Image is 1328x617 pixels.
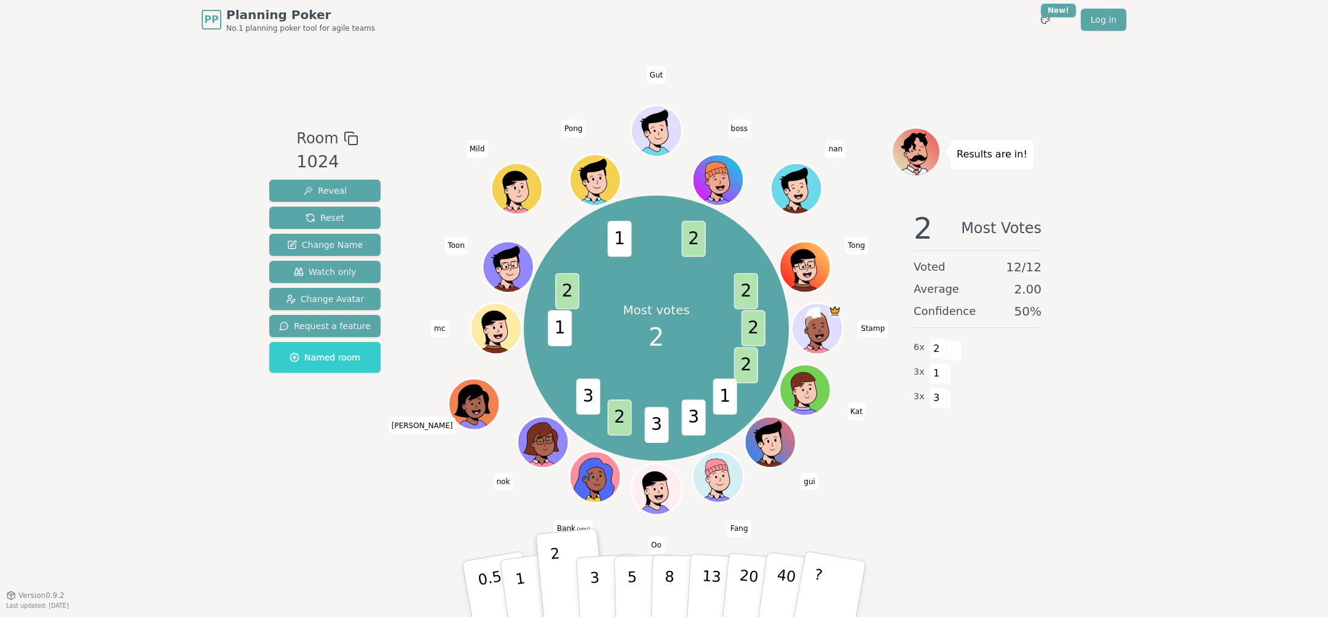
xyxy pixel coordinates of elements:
[269,261,381,283] button: Watch only
[18,591,65,600] span: Version 0.9.2
[647,66,666,83] span: Click to change your name
[733,347,757,383] span: 2
[202,6,375,33] a: PPPlanning PokerNo.1 planning poker tool for agile teams
[727,520,751,537] span: Click to change your name
[800,473,818,490] span: Click to change your name
[930,338,944,359] span: 2
[648,536,665,554] span: Click to change your name
[847,402,866,420] span: Click to change your name
[1014,281,1041,298] span: 2.00
[623,301,690,319] p: Most votes
[575,527,590,532] span: (you)
[204,12,218,27] span: PP
[741,310,765,346] span: 2
[914,213,933,243] span: 2
[826,140,846,157] span: Click to change your name
[306,212,344,224] span: Reset
[845,237,868,254] span: Click to change your name
[294,266,357,278] span: Watch only
[290,351,360,364] span: Named room
[296,149,358,175] div: 1024
[269,180,381,202] button: Reveal
[733,273,757,309] span: 2
[828,305,841,317] span: Stamp is the host
[607,400,631,436] span: 2
[961,213,1041,243] span: Most Votes
[493,473,513,490] span: Click to change your name
[644,407,668,444] span: 3
[445,237,468,254] span: Click to change your name
[269,234,381,256] button: Change Name
[561,119,585,137] span: Click to change your name
[728,119,751,137] span: Click to change your name
[607,221,631,257] span: 1
[550,545,566,612] p: 2
[649,319,664,356] span: 2
[571,453,619,501] button: Click to change your avatar
[467,140,488,157] span: Click to change your name
[957,146,1027,163] p: Results are in!
[1081,9,1126,31] a: Log in
[914,341,925,354] span: 6 x
[269,315,381,337] button: Request a feature
[554,520,593,537] span: Click to change your name
[930,363,944,384] span: 1
[914,258,946,276] span: Voted
[1041,4,1076,17] div: New!
[431,320,448,337] span: Click to change your name
[269,342,381,373] button: Named room
[296,127,338,149] span: Room
[389,416,456,434] span: Click to change your name
[548,310,572,346] span: 1
[681,221,705,257] span: 2
[279,320,371,332] span: Request a feature
[555,273,579,309] span: 2
[576,378,600,415] span: 3
[914,390,925,404] span: 3 x
[914,303,976,320] span: Confidence
[1034,9,1056,31] button: New!
[1014,303,1041,320] span: 50 %
[681,400,705,436] span: 3
[1006,258,1041,276] span: 12 / 12
[226,23,375,33] span: No.1 planning poker tool for agile teams
[914,365,925,379] span: 3 x
[930,388,944,408] span: 3
[269,207,381,229] button: Reset
[6,591,65,600] button: Version0.9.2
[858,320,888,337] span: Click to change your name
[303,185,347,197] span: Reveal
[269,288,381,310] button: Change Avatar
[226,6,375,23] span: Planning Poker
[713,378,737,415] span: 1
[6,602,69,609] span: Last updated: [DATE]
[286,293,365,305] span: Change Avatar
[914,281,959,298] span: Average
[287,239,363,251] span: Change Name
